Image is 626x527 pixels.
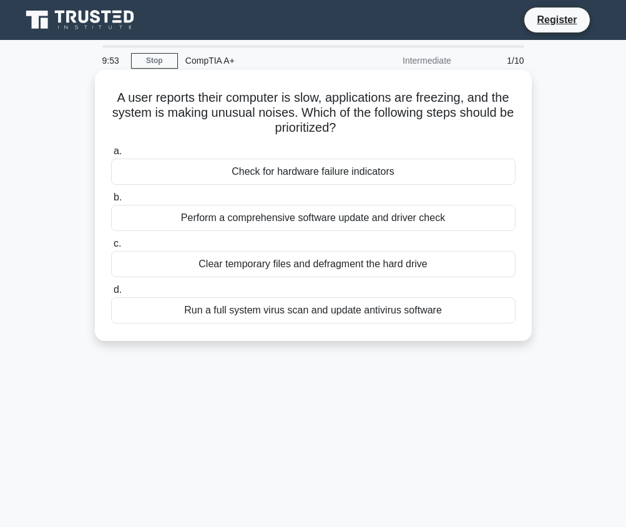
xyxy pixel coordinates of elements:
[131,53,178,69] a: Stop
[95,48,131,73] div: 9:53
[114,238,121,249] span: c.
[178,48,350,73] div: CompTIA A+
[111,159,516,185] div: Check for hardware failure indicators
[111,297,516,323] div: Run a full system virus scan and update antivirus software
[111,251,516,277] div: Clear temporary files and defragment the hard drive
[111,205,516,231] div: Perform a comprehensive software update and driver check
[350,48,459,73] div: Intermediate
[114,145,122,156] span: a.
[529,12,584,27] a: Register
[114,192,122,202] span: b.
[110,90,517,136] h5: A user reports their computer is slow, applications are freezing, and the system is making unusua...
[459,48,532,73] div: 1/10
[114,284,122,295] span: d.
